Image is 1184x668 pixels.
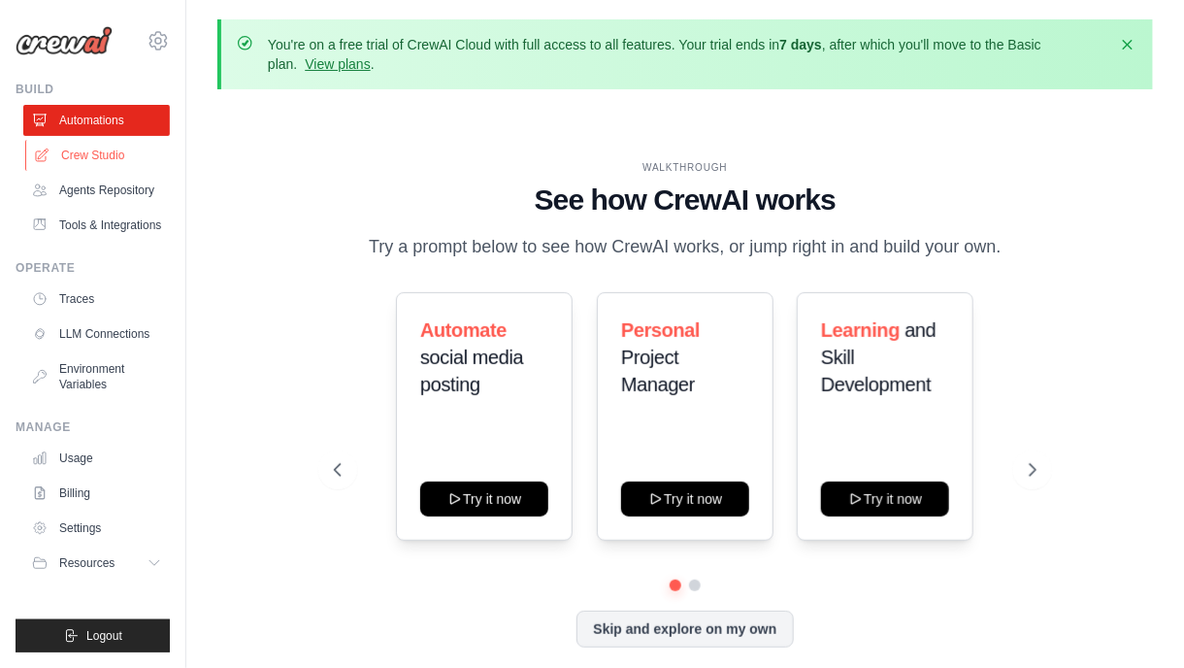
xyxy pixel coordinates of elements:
[305,56,370,72] a: View plans
[621,319,700,341] span: Personal
[16,260,170,276] div: Operate
[23,284,170,315] a: Traces
[779,37,822,52] strong: 7 days
[821,319,900,341] span: Learning
[23,105,170,136] a: Automations
[334,160,1036,175] div: WALKTHROUGH
[621,347,695,395] span: Project Manager
[16,82,170,97] div: Build
[621,482,749,517] button: Try it now
[16,619,170,652] button: Logout
[25,140,172,171] a: Crew Studio
[23,175,170,206] a: Agents Repository
[420,347,523,395] span: social media posting
[420,319,507,341] span: Automate
[59,555,115,571] span: Resources
[821,482,949,517] button: Try it now
[23,353,170,400] a: Environment Variables
[23,478,170,509] a: Billing
[23,513,170,544] a: Settings
[359,233,1011,261] p: Try a prompt below to see how CrewAI works, or jump right in and build your own.
[23,443,170,474] a: Usage
[1087,575,1184,668] iframe: Chat Widget
[23,318,170,350] a: LLM Connections
[86,628,122,644] span: Logout
[334,183,1036,217] h1: See how CrewAI works
[23,548,170,579] button: Resources
[23,210,170,241] a: Tools & Integrations
[420,482,548,517] button: Try it now
[821,319,937,395] span: and Skill Development
[576,611,793,648] button: Skip and explore on my own
[16,419,170,435] div: Manage
[268,35,1106,74] p: You're on a free trial of CrewAI Cloud with full access to all features. Your trial ends in , aft...
[16,26,113,55] img: Logo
